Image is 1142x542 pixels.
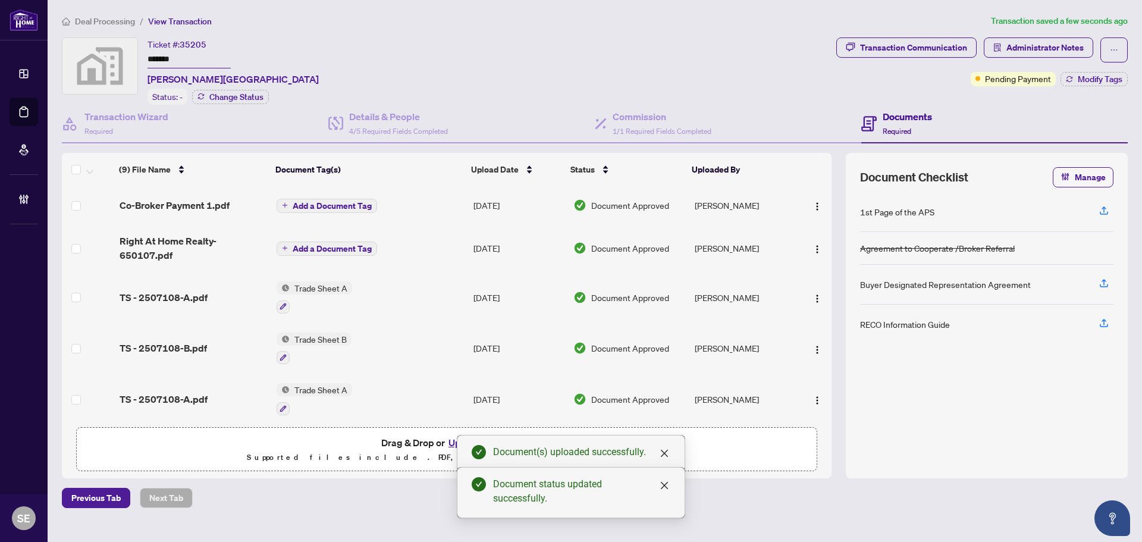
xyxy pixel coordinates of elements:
span: plus [282,245,288,251]
button: Open asap [1094,500,1130,536]
th: Document Tag(s) [271,153,466,186]
button: Modify Tags [1061,72,1128,86]
button: Add a Document Tag [277,198,377,213]
img: Logo [812,294,822,303]
span: Co-Broker Payment 1.pdf [120,198,230,212]
span: Administrator Notes [1006,38,1084,57]
th: Uploaded By [687,153,793,186]
img: Document Status [573,393,586,406]
th: Status [566,153,686,186]
div: Transaction Communication [860,38,967,57]
span: Required [883,127,911,136]
button: Administrator Notes [984,37,1093,58]
div: Buyer Designated Representation Agreement [860,278,1031,291]
img: Status Icon [277,333,290,346]
span: check-circle [472,445,486,459]
img: Status Icon [277,281,290,295]
span: close [660,481,669,490]
button: Status IconTrade Sheet A [277,383,352,415]
span: Upload Date [471,163,519,176]
span: Deal Processing [75,16,135,27]
span: Drag & Drop or [381,435,512,450]
span: Add a Document Tag [293,202,372,210]
span: Document Approved [591,393,669,406]
span: Status [570,163,595,176]
button: Logo [808,239,827,258]
button: Logo [808,390,827,409]
button: Logo [808,288,827,307]
span: Document Approved [591,242,669,255]
a: Close [658,447,671,460]
th: (9) File Name [114,153,271,186]
img: Logo [812,396,822,405]
span: Previous Tab [71,488,121,507]
button: Add a Document Tag [277,240,377,256]
img: Document Status [573,342,586,355]
span: Document Approved [591,291,669,304]
span: Required [84,127,113,136]
button: Upload Forms [445,435,512,450]
div: Ticket #: [148,37,206,51]
li: / [140,14,143,28]
span: [PERSON_NAME][GEOGRAPHIC_DATA] [148,72,319,86]
span: Drag & Drop orUpload FormsSupported files include .PDF, .JPG, .JPEG, .PNG under25MB [77,428,817,472]
button: Change Status [192,90,269,104]
img: Status Icon [277,383,290,396]
span: Manage [1075,168,1106,187]
span: SE [17,510,30,527]
td: [PERSON_NAME] [690,272,797,323]
button: Previous Tab [62,488,130,508]
span: plus [282,202,288,208]
img: Document Status [573,291,586,304]
span: View Transaction [148,16,212,27]
span: (9) File Name [119,163,171,176]
button: Add a Document Tag [277,242,377,256]
span: 35205 [180,39,206,50]
th: Upload Date [466,153,566,186]
span: Document Checklist [860,169,968,186]
td: [PERSON_NAME] [690,186,797,224]
td: [DATE] [469,186,569,224]
td: [DATE] [469,224,569,272]
span: Trade Sheet B [290,333,352,346]
button: Manage [1053,167,1113,187]
div: 1st Page of the APS [860,205,934,218]
button: Status IconTrade Sheet A [277,281,352,314]
div: RECO Information Guide [860,318,950,331]
td: [DATE] [469,323,569,374]
button: Logo [808,196,827,215]
span: 1/1 Required Fields Completed [613,127,711,136]
span: check-circle [472,477,486,491]
span: Add a Document Tag [293,245,372,253]
button: Status IconTrade Sheet B [277,333,352,365]
span: Change Status [209,93,263,101]
button: Add a Document Tag [277,199,377,213]
span: TS - 2507108-A.pdf [120,290,208,305]
span: Document Approved [591,342,669,355]
img: logo [10,9,38,31]
img: Document Status [573,199,586,212]
button: Logo [808,339,827,358]
span: ellipsis [1110,46,1118,54]
span: Modify Tags [1078,75,1122,83]
img: Logo [812,345,822,355]
button: Transaction Communication [836,37,977,58]
span: Trade Sheet A [290,383,352,396]
img: Logo [812,245,822,254]
a: Close [658,479,671,492]
span: 4/5 Required Fields Completed [349,127,448,136]
div: Document status updated successfully. [493,477,670,506]
span: TS - 2507108-B.pdf [120,341,207,355]
span: Document Approved [591,199,669,212]
img: svg%3e [62,38,137,94]
div: Status: [148,89,187,105]
span: Pending Payment [985,72,1051,85]
h4: Details & People [349,109,448,124]
h4: Transaction Wizard [84,109,168,124]
td: [DATE] [469,272,569,323]
span: home [62,17,70,26]
span: Right At Home Realty-650107.pdf [120,234,267,262]
span: - [180,92,183,102]
article: Transaction saved a few seconds ago [991,14,1128,28]
div: Document(s) uploaded successfully. [493,445,670,459]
